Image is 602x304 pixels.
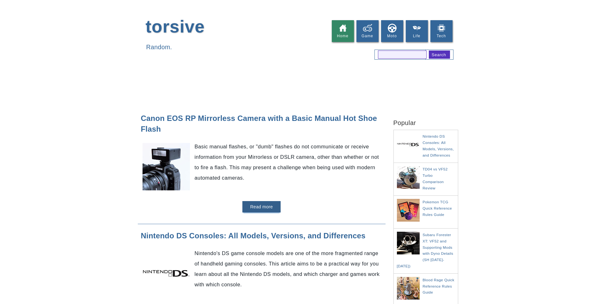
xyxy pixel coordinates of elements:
a: Pokemon TCG Quick Reference Rules Guide [423,200,452,217]
img: Nintendo DS Consoles: All Models, Versions, and Differences [397,133,421,156]
img: Pokemon TCG Quick Reference Rules Guide [397,199,421,222]
a: Moto [381,20,403,42]
a: Life [406,20,428,42]
h2: Popular [393,110,458,127]
a: Tech [430,20,453,42]
img: plant_icon.png [412,23,422,33]
img: game.png [363,23,372,33]
img: steering_wheel_icon.png [387,23,397,33]
img: Subaru Forester XT: VF52 and Supporting Mods with Dyno Details (SH 2008-2012) [397,232,421,254]
img: Canon RP with a manual flash on hot shoe mount [143,143,190,190]
img: Blood Rage Quick Reference Rules Guide [397,277,421,300]
a: Home [332,20,354,42]
h1: torsive [146,16,205,37]
a: Nintendo DS Consoles: All Models, Versions, and Differences [423,134,454,157]
input: search [429,51,450,59]
p: Basic manual flashes, or "dumb" flashes do not communicate or receive information from your Mirro... [141,141,382,183]
iframe: Advertisement [139,72,369,100]
a: Read more [242,201,281,212]
img: TD04 vs VF52 Turbo Comparison Review [397,166,421,189]
input: search [378,51,427,59]
img: DESCRIPTION [143,250,190,297]
a: Blood Rage Quick Reference Rules Guide [423,278,454,295]
span: Random. [146,44,172,51]
a: Canon EOS RP Mirrorless Camera with a Basic Manual Hot Shoe Flash [141,114,377,133]
a: Nintendo DS Consoles: All Models, Versions, and Differences [141,231,366,240]
p: Nintendo's DS game console models are one of the more fragmented range of handheld gaming console... [141,248,382,290]
a: Subaru Forester XT: VF52 and Supporting Mods with Dyno Details (SH [DATE]-[DATE]) [397,233,453,268]
img: electronics_icon.png [437,23,446,33]
a: Game [356,20,379,42]
img: home%2Bicon.png [338,23,348,33]
a: TD04 vs VF52 Turbo Comparison Review [423,167,448,190]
